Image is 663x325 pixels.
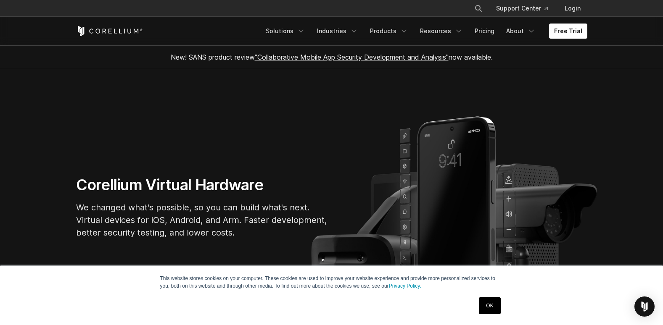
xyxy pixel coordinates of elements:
a: Privacy Policy. [389,283,421,289]
a: About [501,24,541,39]
a: Solutions [261,24,310,39]
div: Navigation Menu [464,1,587,16]
a: Industries [312,24,363,39]
span: New! SANS product review now available. [171,53,493,61]
p: This website stores cookies on your computer. These cookies are used to improve your website expe... [160,275,503,290]
a: Corellium Home [76,26,143,36]
p: We changed what's possible, so you can build what's next. Virtual devices for iOS, Android, and A... [76,201,328,239]
a: Pricing [470,24,499,39]
h1: Corellium Virtual Hardware [76,176,328,194]
a: Free Trial [549,24,587,39]
a: Resources [415,24,468,39]
div: Navigation Menu [261,24,587,39]
div: Open Intercom Messenger [634,296,655,317]
a: OK [479,297,500,314]
a: "Collaborative Mobile App Security Development and Analysis" [255,53,449,61]
a: Products [365,24,413,39]
a: Support Center [489,1,555,16]
a: Login [558,1,587,16]
button: Search [471,1,486,16]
